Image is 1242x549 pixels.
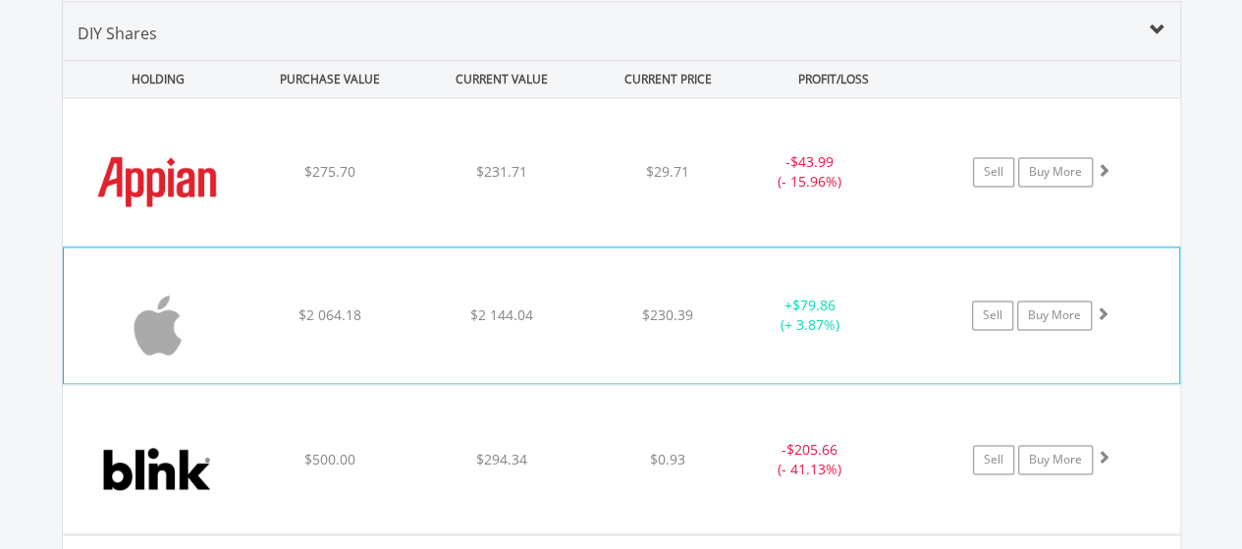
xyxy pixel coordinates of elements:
span: $231.71 [476,162,527,181]
span: $0.93 [650,450,685,468]
span: $275.70 [303,162,354,181]
span: DIY Shares [78,23,157,44]
div: - (- 41.13%) [736,440,885,479]
span: $2 064.18 [298,305,361,324]
a: Buy More [1017,301,1092,330]
div: CURRENT VALUE [418,61,586,97]
span: $500.00 [303,450,354,468]
a: Buy More [1018,157,1093,187]
span: $2 144.04 [470,305,533,324]
div: - (- 15.96%) [736,152,885,192]
span: $29.71 [646,162,689,181]
a: Sell [973,157,1014,187]
img: EQU.US.BLNK.png [73,410,242,527]
div: + (+ 3.87%) [735,296,883,335]
div: PURCHASE VALUE [246,61,414,97]
span: $79.86 [791,296,835,314]
div: PROFIT/LOSS [750,61,918,97]
div: CURRENT PRICE [589,61,745,97]
img: EQU.US.APPN.png [73,123,242,241]
span: $294.34 [476,450,527,468]
a: Buy More [1018,445,1093,474]
span: $43.99 [790,152,834,171]
span: $205.66 [786,440,837,459]
img: EQU.US.AAPL.png [74,272,243,378]
a: Sell [973,445,1014,474]
span: $230.39 [642,305,693,324]
div: HOLDING [64,61,243,97]
a: Sell [972,301,1013,330]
